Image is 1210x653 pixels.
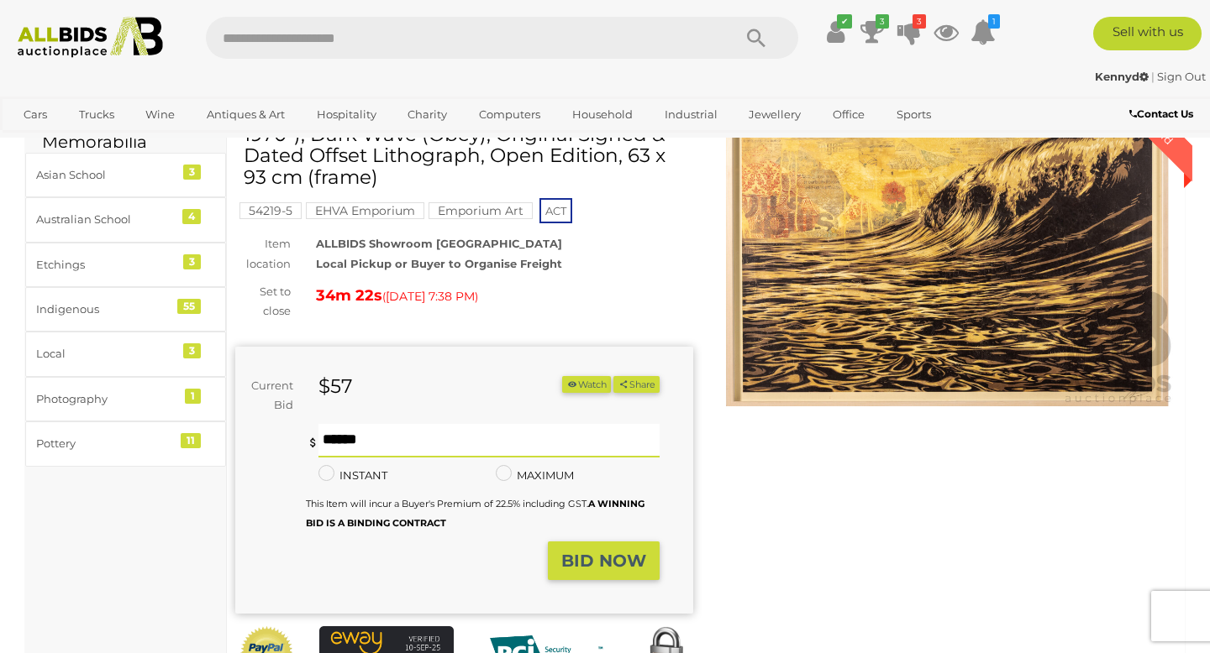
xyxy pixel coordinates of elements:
[429,204,533,217] a: Emporium Art
[42,114,209,151] h2: Antiques, Art & Memorabilia
[654,101,729,128] a: Industrial
[468,101,551,128] a: Computers
[185,389,201,404] div: 1
[13,101,58,128] a: Cars
[183,343,201,358] div: 3
[9,17,172,58] img: Allbids.com.au
[876,14,889,29] i: 3
[239,202,302,219] mark: 54219-5
[316,286,382,305] strong: 34m 22s
[25,243,226,287] a: Etchings 3
[223,282,303,321] div: Set to close
[182,209,201,224] div: 4
[36,165,175,185] div: Asian School
[386,289,475,304] span: [DATE] 7:38 PM
[718,112,1176,406] img: Shepard Fairey, (20th Century, American, 1970-), Dark Wave (Obey), Original Signed & Dated Offset...
[822,101,876,128] a: Office
[738,101,812,128] a: Jewellery
[913,14,926,29] i: 3
[25,377,226,421] a: Photography 1
[496,466,574,485] label: MAXIMUM
[25,421,226,466] a: Pottery 11
[13,128,154,156] a: [GEOGRAPHIC_DATA]
[183,254,201,269] div: 3
[397,101,458,128] a: Charity
[1115,86,1192,164] div: Outbid
[1129,105,1197,123] a: Contact Us
[548,541,660,581] button: BID NOW
[181,433,201,448] div: 11
[860,17,885,47] a: 3
[318,374,353,398] strong: $57
[134,101,186,128] a: Wine
[235,376,306,415] div: Current Bid
[988,14,1000,29] i: 1
[823,17,848,47] a: ✔
[562,376,611,394] button: Watch
[306,202,424,219] mark: EHVA Emporium
[714,17,798,59] button: Search
[429,202,533,219] mark: Emporium Art
[1157,70,1206,83] a: Sign Out
[886,101,942,128] a: Sports
[36,255,175,274] div: Etchings
[306,204,424,217] a: EHVA Emporium
[971,17,996,47] a: 1
[25,197,226,242] a: Australian School 4
[36,389,175,409] div: Photography
[183,165,201,180] div: 3
[1129,107,1193,120] b: Contact Us
[36,300,175,319] div: Indigenous
[562,376,611,394] li: Watch this item
[316,237,562,250] strong: ALLBIDS Showroom [GEOGRAPHIC_DATA]
[316,257,562,270] strong: Local Pickup or Buyer to Organise Freight
[1151,70,1155,83] span: |
[196,101,296,128] a: Antiques & Art
[68,101,125,128] a: Trucks
[306,101,387,128] a: Hospitality
[36,344,175,363] div: Local
[25,332,226,376] a: Local 3
[382,290,478,303] span: ( )
[561,551,646,571] strong: BID NOW
[897,17,922,47] a: 3
[223,234,303,274] div: Item location
[1095,70,1149,83] strong: Kennyd
[1095,70,1151,83] a: Kennyd
[25,287,226,332] a: Indigenous 55
[239,204,302,217] a: 54219-5
[25,153,226,197] a: Asian School 3
[613,376,660,394] button: Share
[244,103,689,188] h1: [PERSON_NAME], (20th Century, American, 1970-), Dark Wave (Obey), Original Signed & Dated Offset ...
[561,101,644,128] a: Household
[539,198,572,223] span: ACT
[1093,17,1202,50] a: Sell with us
[36,210,175,229] div: Australian School
[837,14,852,29] i: ✔
[177,299,201,314] div: 55
[306,498,644,529] small: This Item will incur a Buyer's Premium of 22.5% including GST.
[318,466,387,485] label: INSTANT
[36,434,175,453] div: Pottery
